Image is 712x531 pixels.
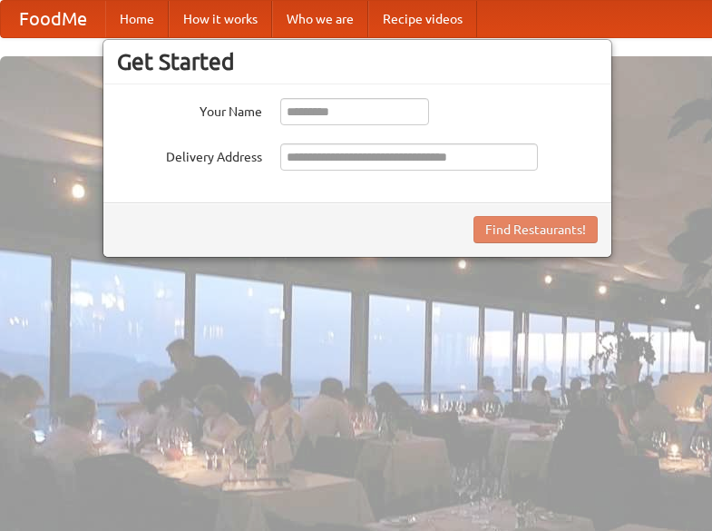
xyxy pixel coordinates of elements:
[117,98,262,121] label: Your Name
[105,1,169,37] a: Home
[169,1,272,37] a: How it works
[272,1,368,37] a: Who we are
[368,1,477,37] a: Recipe videos
[1,1,105,37] a: FoodMe
[117,48,598,75] h3: Get Started
[473,216,598,243] button: Find Restaurants!
[117,143,262,166] label: Delivery Address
